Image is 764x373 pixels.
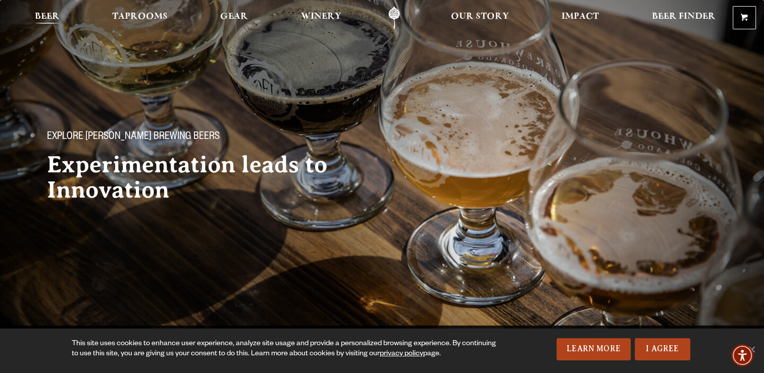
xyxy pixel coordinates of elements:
a: I Agree [635,338,690,360]
span: Winery [301,13,341,21]
span: Our Story [451,13,509,21]
span: Explore [PERSON_NAME] Brewing Beers [47,131,220,144]
a: Learn More [556,338,631,360]
a: Odell Home [375,7,413,29]
span: Beer Finder [651,13,715,21]
a: Our Story [444,7,516,29]
h2: Experimentation leads to Innovation [47,152,362,203]
a: Winery [294,7,348,29]
a: Beer [28,7,66,29]
a: Beer Finder [645,7,722,29]
div: Accessibility Menu [731,344,753,366]
a: Gear [214,7,254,29]
span: Impact [562,13,599,21]
a: Taprooms [106,7,174,29]
span: Taprooms [112,13,168,21]
a: privacy policy [380,350,423,358]
span: Beer [35,13,60,21]
span: Gear [220,13,248,21]
div: This site uses cookies to enhance user experience, analyze site usage and provide a personalized ... [72,339,500,359]
a: Impact [555,7,605,29]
